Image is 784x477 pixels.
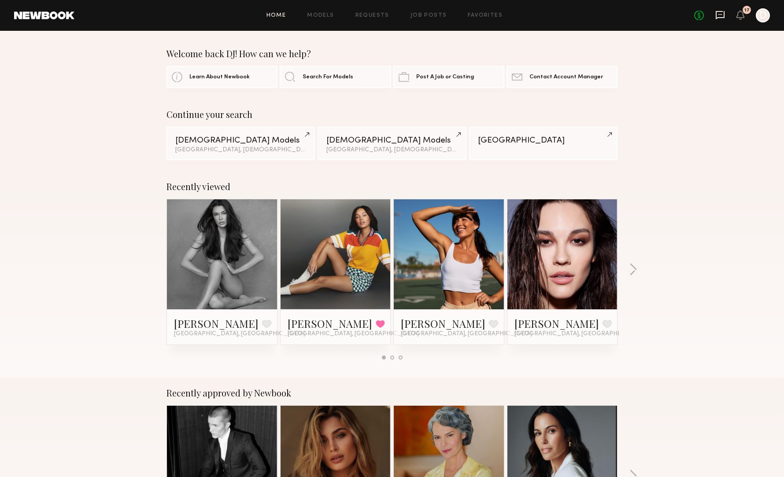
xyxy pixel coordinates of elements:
div: Welcome back DJ! How can we help? [166,48,618,59]
a: Favorites [468,13,503,18]
a: D [756,8,770,22]
a: Post A Job or Casting [393,66,504,88]
a: [PERSON_NAME] [401,316,485,330]
a: Requests [355,13,389,18]
div: [DEMOGRAPHIC_DATA] Models [175,136,306,145]
span: Post A Job or Casting [416,74,474,80]
span: [GEOGRAPHIC_DATA], [GEOGRAPHIC_DATA] [288,330,419,338]
span: Contact Account Manager [529,74,603,80]
div: [GEOGRAPHIC_DATA] [478,136,609,145]
a: Contact Account Manager [507,66,618,88]
a: [DEMOGRAPHIC_DATA] Models[GEOGRAPHIC_DATA], [DEMOGRAPHIC_DATA] / [DEMOGRAPHIC_DATA] [318,127,466,160]
span: [GEOGRAPHIC_DATA], [GEOGRAPHIC_DATA] [401,330,532,338]
div: Recently approved by Newbook [166,388,618,398]
a: [DEMOGRAPHIC_DATA] Models[GEOGRAPHIC_DATA], [DEMOGRAPHIC_DATA] / [DEMOGRAPHIC_DATA] [166,127,315,160]
a: [PERSON_NAME] [174,316,259,330]
a: [GEOGRAPHIC_DATA] [469,127,618,160]
a: Learn About Newbook [166,66,277,88]
div: [DEMOGRAPHIC_DATA] Models [326,136,457,145]
a: Home [266,13,286,18]
span: Search For Models [303,74,353,80]
a: Search For Models [280,66,391,88]
a: [PERSON_NAME] [514,316,599,330]
span: Learn About Newbook [189,74,250,80]
a: [PERSON_NAME] [288,316,372,330]
span: [GEOGRAPHIC_DATA], [GEOGRAPHIC_DATA] [174,330,305,338]
a: Job Posts [410,13,447,18]
a: Models [307,13,334,18]
div: 17 [744,8,750,13]
div: Continue your search [166,109,618,120]
div: Recently viewed [166,181,618,192]
div: [GEOGRAPHIC_DATA], [DEMOGRAPHIC_DATA] / [DEMOGRAPHIC_DATA] [326,147,457,153]
span: [GEOGRAPHIC_DATA], [GEOGRAPHIC_DATA] [514,330,646,338]
div: [GEOGRAPHIC_DATA], [DEMOGRAPHIC_DATA] / [DEMOGRAPHIC_DATA] [175,147,306,153]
